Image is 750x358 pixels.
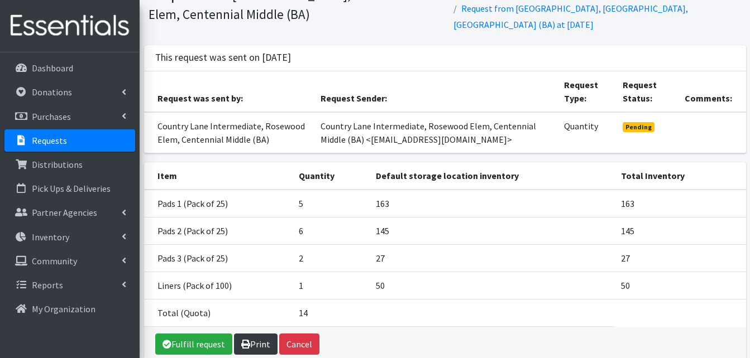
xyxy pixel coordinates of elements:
th: Quantity [292,162,369,190]
button: Cancel [279,333,319,355]
p: Pick Ups & Deliveries [32,183,111,194]
a: Donations [4,81,135,103]
td: Pads 1 (Pack of 25) [144,190,292,217]
img: HumanEssentials [4,7,135,45]
td: 14 [292,299,369,326]
a: Community [4,250,135,272]
p: Inventory [32,231,69,243]
span: Pending [623,122,655,132]
p: Reports [32,279,63,291]
td: 145 [614,217,746,244]
a: Pick Ups & Deliveries [4,177,135,200]
p: Requests [32,135,67,146]
td: 5 [292,190,369,217]
a: Print [234,333,278,355]
a: Request from [GEOGRAPHIC_DATA], [GEOGRAPHIC_DATA], [GEOGRAPHIC_DATA] (BA) at [DATE] [453,3,688,30]
a: Partner Agencies [4,201,135,224]
a: Distributions [4,153,135,176]
td: Quantity [557,112,616,153]
td: 6 [292,217,369,244]
th: Comments: [678,71,746,112]
th: Request Sender: [314,71,558,112]
td: 1 [292,272,369,299]
td: Liners (Pack of 100) [144,272,292,299]
p: Purchases [32,111,71,122]
td: Pads 3 (Pack of 25) [144,244,292,272]
p: Community [32,255,77,267]
a: Purchases [4,105,135,128]
th: Request was sent by: [144,71,314,112]
a: Inventory [4,226,135,248]
h3: This request was sent on [DATE] [155,52,291,64]
td: 145 [369,217,614,244]
td: 2 [292,244,369,272]
a: My Organization [4,298,135,320]
a: Reports [4,274,135,296]
th: Request Status: [616,71,678,112]
p: Donations [32,86,72,98]
p: My Organization [32,303,95,315]
p: Partner Agencies [32,207,97,218]
td: Total (Quota) [144,299,292,326]
th: Item [144,162,292,190]
a: Requests [4,129,135,152]
p: Distributions [32,159,83,170]
td: 27 [369,244,614,272]
td: Country Lane Intermediate, Rosewood Elem, Centennial Middle (BA) [144,112,314,153]
td: 163 [614,190,746,217]
td: 50 [369,272,614,299]
td: 50 [614,272,746,299]
td: 27 [614,244,746,272]
th: Default storage location inventory [369,162,614,190]
td: Country Lane Intermediate, Rosewood Elem, Centennial Middle (BA) <[EMAIL_ADDRESS][DOMAIN_NAME]> [314,112,558,153]
td: 163 [369,190,614,217]
a: Dashboard [4,57,135,79]
th: Request Type: [557,71,616,112]
p: Dashboard [32,62,73,74]
a: Fulfill request [155,333,232,355]
th: Total Inventory [614,162,746,190]
td: Pads 2 (Pack of 25) [144,217,292,244]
